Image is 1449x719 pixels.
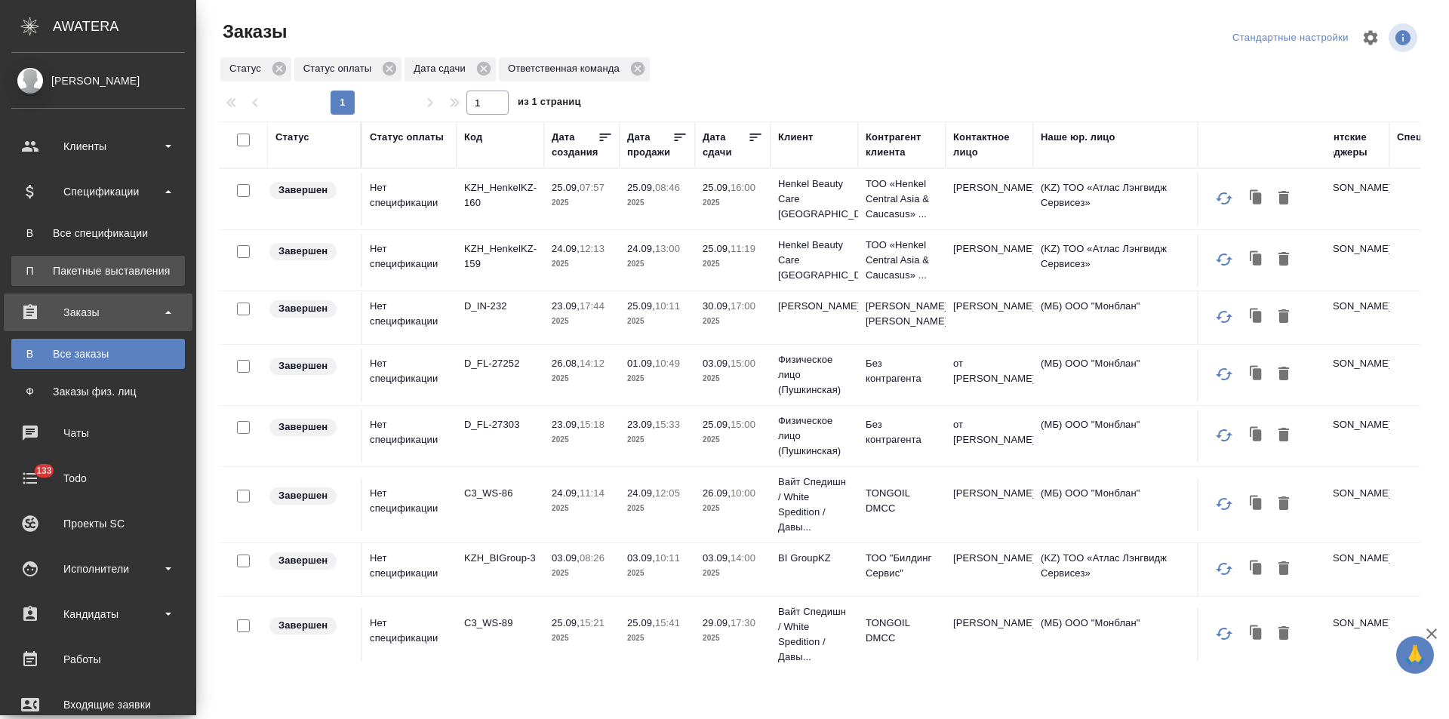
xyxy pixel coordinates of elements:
p: 10:11 [655,300,680,312]
td: Нет спецификации [362,173,457,226]
div: Заказы физ. лиц [19,384,177,399]
p: Статус [229,61,266,76]
p: 26.08, [552,358,580,369]
p: KZH_BIGroup-3 [464,551,537,566]
div: Статус оплаты [294,57,401,81]
div: Исполнители [11,558,185,580]
div: Выставляет КМ при направлении счета или после выполнения всех работ/сдачи заказа клиенту. Окончат... [268,356,353,376]
p: 15:41 [655,617,680,628]
p: 2025 [703,195,763,210]
p: 25.09, [703,243,731,254]
td: [PERSON_NAME] [946,291,1033,344]
span: Настроить таблицу [1352,20,1389,56]
p: 17:44 [580,300,605,312]
p: 2025 [627,257,688,272]
p: 16:00 [731,182,755,193]
button: Обновить [1206,180,1242,217]
p: 15:21 [580,617,605,628]
div: Статус оплаты [370,130,444,145]
p: 15:33 [655,419,680,430]
p: 24.09, [627,243,655,254]
p: 2025 [552,432,612,447]
p: 10:11 [655,552,680,564]
div: Выставляет КМ при направлении счета или после выполнения всех работ/сдачи заказа клиенту. Окончат... [268,241,353,262]
p: 24.09, [552,487,580,499]
p: 24.09, [552,243,580,254]
div: Проекты SC [11,512,185,535]
td: (МБ) ООО "Монблан" [1033,349,1214,401]
p: D_FL-27252 [464,356,537,371]
p: 2025 [627,195,688,210]
p: KZH_HenkelKZ-159 [464,241,537,272]
div: Todo [11,467,185,490]
p: D_IN-232 [464,299,537,314]
td: [PERSON_NAME] [946,234,1033,287]
button: Удалить [1271,245,1297,274]
p: ТОО «Henkel Central Asia & Caucasus» ... [866,177,938,222]
div: Входящие заявки [11,693,185,716]
a: Чаты [4,414,192,452]
p: Завершен [278,244,328,259]
div: AWATERA [53,11,196,41]
p: 17:30 [731,617,755,628]
button: 🙏 [1396,636,1434,674]
span: Посмотреть информацию [1389,23,1420,52]
button: Клонировать [1242,184,1271,213]
p: TONGOIL DMCC [866,616,938,646]
p: 2025 [552,566,612,581]
p: 10:49 [655,358,680,369]
td: [PERSON_NAME] [1302,608,1389,661]
td: [PERSON_NAME] [1302,349,1389,401]
p: 15:00 [731,358,755,369]
p: 15:00 [731,419,755,430]
p: 03.09, [552,552,580,564]
p: 23.09, [552,300,580,312]
button: Обновить [1206,241,1242,278]
td: [PERSON_NAME] [1302,478,1389,531]
p: 2025 [703,501,763,516]
div: Дата создания [552,130,598,160]
p: Henkel Beauty Care [GEOGRAPHIC_DATA] [778,238,851,283]
span: 🙏 [1402,639,1428,671]
button: Удалить [1271,184,1297,213]
p: 30.09, [703,300,731,312]
p: Физическое лицо (Пушкинская) [778,413,851,459]
p: 25.09, [552,617,580,628]
td: Нет спецификации [362,478,457,531]
div: Клиентские менеджеры [1309,130,1382,160]
p: 2025 [703,631,763,646]
p: 08:26 [580,552,605,564]
td: (KZ) ТОО «Атлас Лэнгвидж Сервисез» [1033,173,1214,226]
p: Завершен [278,553,328,568]
p: 26.09, [703,487,731,499]
p: 2025 [627,631,688,646]
p: Статус оплаты [303,61,377,76]
p: 01.09, [627,358,655,369]
p: 2025 [552,257,612,272]
p: 2025 [703,432,763,447]
div: Кандидаты [11,603,185,625]
button: Клонировать [1242,421,1271,450]
p: Вайт Спедишн / White Spedition / Давы... [778,475,851,535]
a: ФЗаказы физ. лиц [11,376,185,407]
td: (МБ) ООО "Монблан" [1033,410,1214,462]
p: 12:05 [655,487,680,499]
td: от [PERSON_NAME] [946,410,1033,462]
div: Наше юр. лицо [1041,130,1115,145]
a: Проекты SC [4,505,192,542]
td: Нет спецификации [362,291,457,344]
p: 2025 [627,371,688,386]
div: Выставляет КМ при направлении счета или после выполнения всех работ/сдачи заказа клиенту. Окончат... [268,486,353,506]
td: (KZ) ТОО «Атлас Лэнгвидж Сервисез» [1033,234,1214,287]
span: из 1 страниц [518,93,581,115]
button: Удалить [1271,303,1297,331]
td: [PERSON_NAME] [1302,543,1389,596]
p: 08:46 [655,182,680,193]
p: Ответственная команда [508,61,625,76]
td: (KZ) ТОО «Атлас Лэнгвидж Сервисез» [1033,543,1214,596]
p: C3_WS-86 [464,486,537,501]
button: Клонировать [1242,245,1271,274]
button: Обновить [1206,299,1242,335]
p: 03.09, [703,358,731,369]
td: [PERSON_NAME] [946,608,1033,661]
